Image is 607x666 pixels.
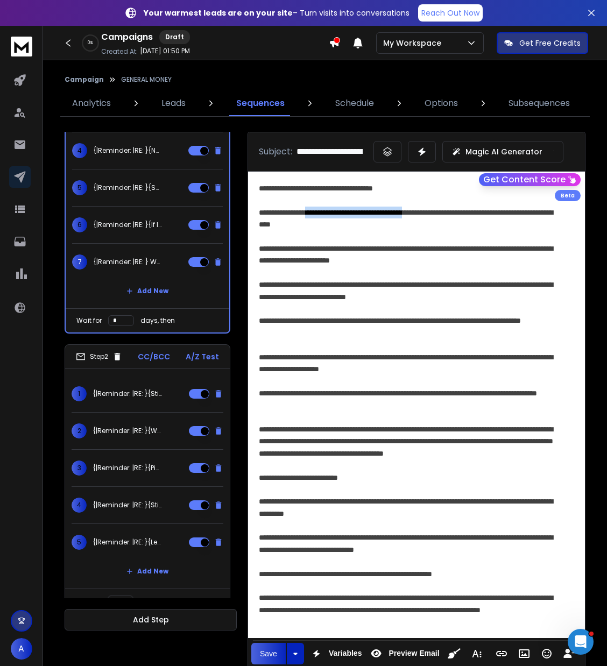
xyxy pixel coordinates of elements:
[236,97,285,110] p: Sequences
[386,649,441,658] span: Preview Email
[306,643,364,664] button: Variables
[94,221,163,229] p: {|Reminder: |RE: }{If I offered {U|you} ${6|4|5}{0|1|2|3|4|5|6|7|8|9}{0|1|2|3|4|5|6|7|8|9}/day no...
[159,30,190,44] div: Draft
[66,90,117,116] a: Analytics
[65,609,237,630] button: Add Step
[94,183,163,192] p: {|Reminder: |RE: }{Saw your profile {{firstName}}|{ {{firstName}} y|Y}ou popped up...|Quick quest...
[519,38,581,48] p: Get Free Credits
[467,643,487,664] button: More Text
[101,47,138,56] p: Created At:
[11,37,32,56] img: logo
[93,501,162,509] p: {|Reminder: |RE: }{Still deciding?|Waiting for a sign?|This is it.}
[329,90,380,116] a: Schedule
[140,316,175,325] p: days, then
[118,280,177,302] button: Add New
[555,190,581,201] div: Beta
[259,145,292,158] p: Subject:
[76,597,101,605] p: Wait for
[502,90,576,116] a: Subsequences
[65,344,230,613] li: Step2CC/BCCA/Z Test1{|Reminder: |RE: }{Still curious?|Haven’t replied yet…|This part is wild|Forg...
[93,389,162,398] p: {|Reminder: |RE: }{Still curious?|Haven’t replied yet…|This part is wild|Forgot to reply?}
[230,90,291,116] a: Sequences
[76,316,102,325] p: Wait for
[72,498,87,513] span: 4
[418,90,464,116] a: Options
[155,90,192,116] a: Leads
[497,32,588,54] button: Get Free Credits
[251,643,286,664] button: Save
[72,97,111,110] p: Analytics
[72,217,87,232] span: 6
[161,97,186,110] p: Leads
[72,460,87,476] span: 3
[366,643,441,664] button: Preview Email
[121,75,172,84] p: GENERAL MONEY
[418,4,483,22] a: Reach Out Now
[11,638,32,660] button: A
[118,561,177,582] button: Add New
[93,427,162,435] p: {|Reminder: |RE: }{What if you just replied?|This takes 5 seconds|Let’s make this easy}
[72,535,87,550] span: 5
[465,146,542,157] p: Magic AI Generator
[72,423,87,438] span: 2
[442,141,563,162] button: Magic AI Generator
[94,146,163,155] p: {|Reminder: |RE: }{Not a sales pitch|Not a guru trick|No fluff — just facts}
[72,180,87,195] span: 5
[93,464,162,472] p: {|Reminder: |RE: }{Pick a word|Your shortcut to AI|Reply with just one word|One Word}
[144,8,293,18] strong: Your warmest leads are on your site
[88,40,93,46] p: 0 %
[93,538,162,547] p: {|Reminder: |RE: }{Let’s wrap this up|One last nudge|Your shortcut is waiting}
[479,173,581,186] button: Get Content Score
[144,8,410,18] p: – Turn visits into conversations
[72,386,87,401] span: 1
[65,75,104,84] button: Campaign
[101,31,153,44] h1: Campaigns
[327,649,364,658] span: Variables
[76,352,122,362] div: Step 2
[138,351,170,362] p: CC/BCC
[425,97,458,110] p: Options
[72,143,87,158] span: 4
[509,97,570,110] p: Subsequences
[72,254,87,270] span: 7
[383,38,446,48] p: My Workspace
[140,47,190,55] p: [DATE] 01:50 PM
[94,258,163,266] p: {|Reminder: |RE: } What will you do?
[421,8,479,18] p: Reach Out Now
[335,97,374,110] p: Schedule
[186,351,219,362] p: A/Z Test
[140,597,174,605] p: days, then
[568,629,594,655] iframe: Intercom live chat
